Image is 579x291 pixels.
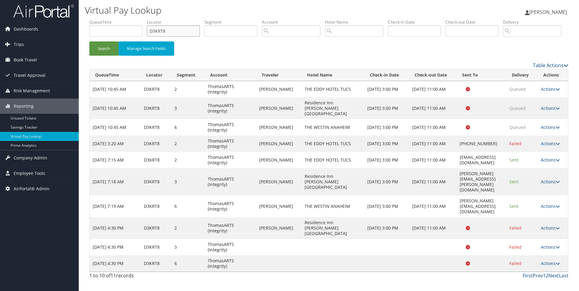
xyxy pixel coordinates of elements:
td: [DATE] 3:00 PM [364,136,409,152]
h1: Virtual Pay Lookup [85,4,410,17]
td: [DATE] 7:15 AM [90,152,141,168]
td: 6 [171,255,205,272]
td: THE EDDY HOTEL TUCS [302,136,365,152]
label: Delivery [503,19,566,25]
th: Check-out Date: activate to sort column ascending [409,69,457,81]
td: D3KRT8 [141,152,171,168]
td: [DATE] 11:00 AM [409,81,457,97]
td: [PERSON_NAME] [256,168,302,195]
th: Sent To: activate to sort column ascending [457,69,506,81]
td: 3 [171,97,205,119]
td: [DATE] 4:30 PM [90,255,141,272]
td: [PERSON_NAME] [256,152,302,168]
td: ThomasARTS (Integrity) [205,119,256,136]
span: Trips [14,37,24,52]
th: Check-in Date: activate to sort column ascending [364,69,409,81]
td: [DATE] 3:00 PM [364,152,409,168]
td: ThomasARTS (Integrity) [205,239,256,255]
td: 6 [171,195,205,217]
a: Actions [541,260,560,266]
th: Hotel Name: activate to sort column ascending [302,69,365,81]
label: Segment [204,19,262,25]
td: Residence Inn [PERSON_NAME][GEOGRAPHIC_DATA] [302,217,365,239]
td: [PERSON_NAME] [256,217,302,239]
a: Actions [541,157,560,163]
td: [DATE] 11:00 AM [409,168,457,195]
span: Reporting [14,99,34,114]
td: [DATE] 7:19 AM [90,195,141,217]
td: D3KRT8 [141,217,171,239]
td: [DATE] 4:30 PM [90,239,141,255]
a: Actions [541,244,560,250]
td: THE WESTIN ANAHEIM [302,119,365,136]
a: Actions [541,105,560,111]
a: Actions [541,225,560,231]
td: THE WESTIN ANAHEIM [302,195,365,217]
img: airportal-logo.png [13,4,74,18]
label: Account [262,19,325,25]
td: Residence Inn [PERSON_NAME][GEOGRAPHIC_DATA] [302,168,365,195]
td: [DATE] 3:00 PM [364,97,409,119]
span: AirPortal® Admin [14,181,49,196]
td: D3KRT8 [141,136,171,152]
td: THE EDDY HOTEL TUCS [302,152,365,168]
td: [DATE] 3:00 PM [364,119,409,136]
td: [DATE] 11:00 AM [409,195,457,217]
th: QueueTime: activate to sort column descending [90,69,141,81]
span: [PERSON_NAME] [529,9,567,15]
label: Hotel Name [325,19,388,25]
td: ThomasARTS (Integrity) [205,255,256,272]
a: 2 [546,272,548,279]
td: [PERSON_NAME] [256,119,302,136]
span: Company Admin [14,150,47,165]
a: Next [548,272,559,279]
td: [PERSON_NAME] [256,136,302,152]
span: Sent [509,203,518,209]
a: Actions [541,179,560,185]
span: Queued [509,105,526,111]
a: Table Actions [533,62,568,69]
span: Book Travel [14,52,37,67]
td: D3KRT8 [141,255,171,272]
span: 11 [111,272,116,279]
a: Actions [541,203,560,209]
button: Search [89,41,118,56]
td: [DATE] 3:00 PM [364,81,409,97]
td: Residence Inn [PERSON_NAME][GEOGRAPHIC_DATA] [302,97,365,119]
td: [PERSON_NAME] [256,81,302,97]
button: Manage Search Fields [118,41,174,56]
span: Risk Management [14,83,50,98]
td: ThomasARTS (Integrity) [205,168,256,195]
td: [PERSON_NAME] [256,195,302,217]
td: [DATE] 11:00 AM [409,119,457,136]
th: Segment: activate to sort column ascending [171,69,205,81]
td: D3KRT8 [141,81,171,97]
td: 2 [171,152,205,168]
td: [DATE] 3:00 PM [364,168,409,195]
span: Failed [509,141,521,146]
td: ThomasARTS (Integrity) [205,152,256,168]
td: 6 [171,119,205,136]
td: ThomasARTS (Integrity) [205,81,256,97]
td: ThomasARTS (Integrity) [205,217,256,239]
span: Sent [509,157,518,163]
span: Travel Approval [14,68,45,83]
a: First [523,272,533,279]
th: Delivery: activate to sort column ascending [506,69,538,81]
td: [DATE] 11:00 AM [409,136,457,152]
label: QueueTime [89,19,147,25]
th: Locator: activate to sort column ascending [141,69,171,81]
a: Actions [541,124,560,130]
td: D3KRT8 [141,239,171,255]
td: 2 [171,81,205,97]
a: Prev [533,272,543,279]
td: [DATE] 3:00 PM [364,217,409,239]
span: Queued [509,124,526,130]
a: 1 [543,272,546,279]
td: 3 [171,239,205,255]
td: ThomasARTS (Integrity) [205,97,256,119]
span: Dashboards [14,21,38,37]
td: [DATE] 11:00 AM [409,152,457,168]
a: Actions [541,141,560,146]
td: D3KRT8 [141,195,171,217]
